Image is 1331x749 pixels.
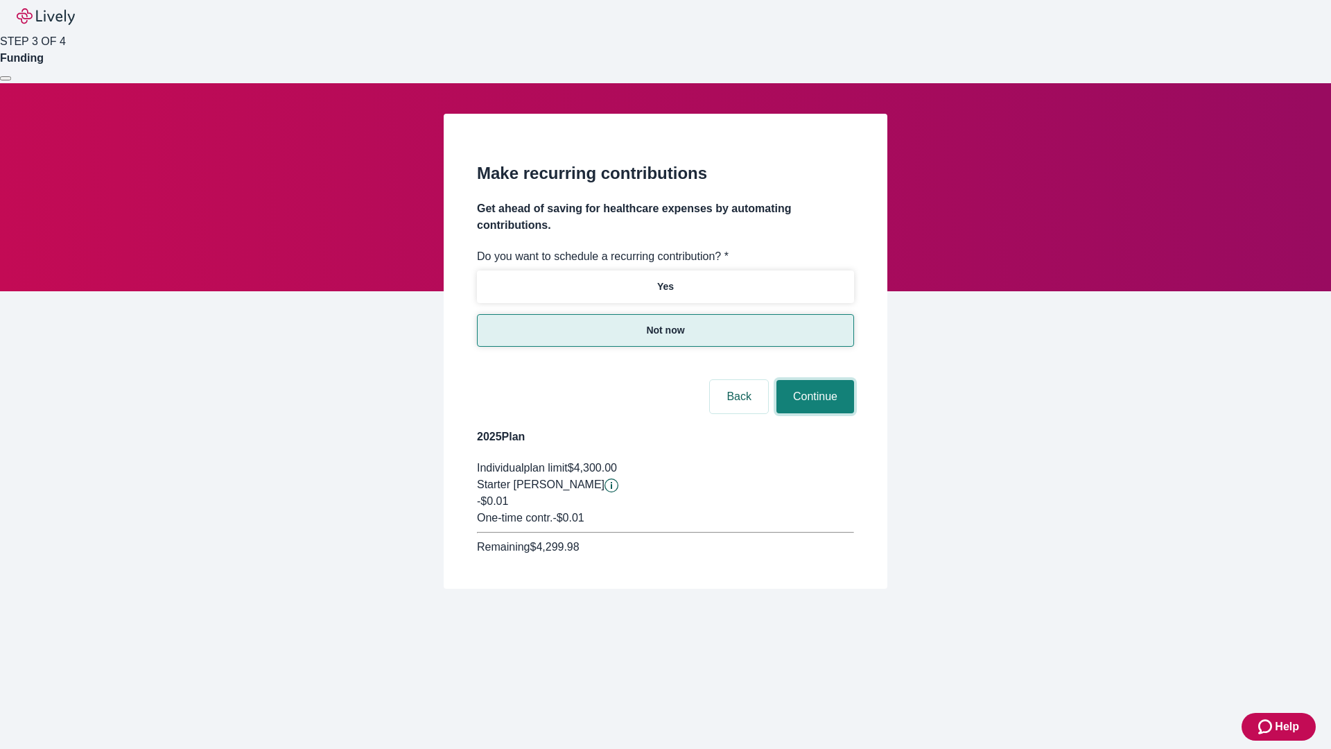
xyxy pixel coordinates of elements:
[657,279,674,294] p: Yes
[477,248,729,265] label: Do you want to schedule a recurring contribution? *
[477,200,854,234] h4: Get ahead of saving for healthcare expenses by automating contributions.
[477,541,530,553] span: Remaining
[477,314,854,347] button: Not now
[646,323,684,338] p: Not now
[477,495,508,507] span: -$0.01
[530,541,579,553] span: $4,299.98
[477,512,553,524] span: One-time contr.
[477,161,854,186] h2: Make recurring contributions
[477,479,604,490] span: Starter [PERSON_NAME]
[776,380,854,413] button: Continue
[568,462,617,474] span: $4,300.00
[477,270,854,303] button: Yes
[604,479,618,492] svg: Starter penny details
[477,429,854,445] h4: 2025 Plan
[710,380,768,413] button: Back
[17,8,75,25] img: Lively
[553,512,584,524] span: - $0.01
[477,462,568,474] span: Individual plan limit
[1242,713,1316,741] button: Zendesk support iconHelp
[1275,718,1299,735] span: Help
[1258,718,1275,735] svg: Zendesk support icon
[604,479,618,492] button: Lively will contribute $0.01 to establish your account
